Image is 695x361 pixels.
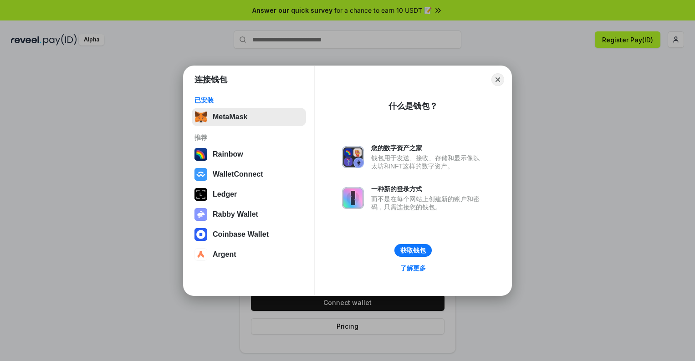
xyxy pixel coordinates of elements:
img: svg+xml,%3Csvg%20width%3D%22120%22%20height%3D%22120%22%20viewBox%3D%220%200%20120%20120%22%20fil... [194,148,207,161]
div: 推荐 [194,133,303,142]
div: 获取钱包 [400,246,426,254]
button: 获取钱包 [394,244,432,257]
div: Coinbase Wallet [213,230,269,239]
img: svg+xml,%3Csvg%20xmlns%3D%22http%3A%2F%2Fwww.w3.org%2F2000%2Fsvg%22%20fill%3D%22none%22%20viewBox... [194,208,207,221]
img: svg+xml,%3Csvg%20fill%3D%22none%22%20height%3D%2233%22%20viewBox%3D%220%200%2035%2033%22%20width%... [194,111,207,123]
div: Ledger [213,190,237,198]
button: WalletConnect [192,165,306,183]
div: 您的数字资产之家 [371,144,484,152]
div: Argent [213,250,236,259]
div: 已安装 [194,96,303,104]
div: 一种新的登录方式 [371,185,484,193]
h1: 连接钱包 [194,74,227,85]
a: 了解更多 [395,262,431,274]
img: svg+xml,%3Csvg%20width%3D%2228%22%20height%3D%2228%22%20viewBox%3D%220%200%2028%2028%22%20fill%3D... [194,248,207,261]
div: Rabby Wallet [213,210,258,219]
img: svg+xml,%3Csvg%20xmlns%3D%22http%3A%2F%2Fwww.w3.org%2F2000%2Fsvg%22%20fill%3D%22none%22%20viewBox... [342,187,364,209]
div: 什么是钱包？ [388,101,438,112]
img: svg+xml,%3Csvg%20width%3D%2228%22%20height%3D%2228%22%20viewBox%3D%220%200%2028%2028%22%20fill%3D... [194,228,207,241]
div: WalletConnect [213,170,263,178]
div: MetaMask [213,113,247,121]
div: Rainbow [213,150,243,158]
button: Argent [192,245,306,264]
img: svg+xml,%3Csvg%20width%3D%2228%22%20height%3D%2228%22%20viewBox%3D%220%200%2028%2028%22%20fill%3D... [194,168,207,181]
div: 了解更多 [400,264,426,272]
div: 钱包用于发送、接收、存储和显示像以太坊和NFT这样的数字资产。 [371,154,484,170]
img: svg+xml,%3Csvg%20xmlns%3D%22http%3A%2F%2Fwww.w3.org%2F2000%2Fsvg%22%20width%3D%2228%22%20height%3... [194,188,207,201]
button: Rabby Wallet [192,205,306,224]
button: Coinbase Wallet [192,225,306,244]
img: svg+xml,%3Csvg%20xmlns%3D%22http%3A%2F%2Fwww.w3.org%2F2000%2Fsvg%22%20fill%3D%22none%22%20viewBox... [342,146,364,168]
button: MetaMask [192,108,306,126]
button: Close [491,73,504,86]
button: Ledger [192,185,306,203]
div: 而不是在每个网站上创建新的账户和密码，只需连接您的钱包。 [371,195,484,211]
button: Rainbow [192,145,306,163]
